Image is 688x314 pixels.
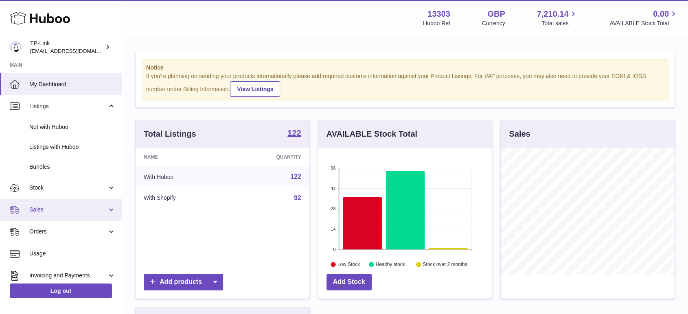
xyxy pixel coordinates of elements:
span: Bundles [29,163,116,171]
span: 7,210.14 [537,9,569,20]
span: Stock [29,184,107,192]
strong: Notice [146,64,664,72]
div: TP-Link [30,39,103,55]
a: Add products [144,274,223,290]
strong: GBP [487,9,505,20]
h3: Total Listings [144,129,196,140]
div: Currency [482,20,505,27]
text: Low Stock [337,262,360,267]
span: Sales [29,206,107,214]
div: If you're planning on sending your products internationally please add required customs informati... [146,72,664,97]
div: Huboo Ref [423,20,450,27]
span: My Dashboard [29,81,116,88]
text: 0 [333,247,335,252]
span: AVAILABLE Stock Total [609,20,678,27]
a: View Listings [230,81,280,97]
a: Add Stock [326,274,372,290]
td: With Shopify [136,188,229,209]
a: 122 [287,129,301,139]
span: Listings with Huboo [29,143,116,151]
a: 122 [290,173,301,180]
text: 42 [331,186,335,191]
th: Name [136,148,229,166]
th: Quantity [229,148,309,166]
a: Log out [10,283,112,298]
h3: AVAILABLE Stock Total [326,129,417,140]
span: Invoicing and Payments [29,272,107,279]
text: Stock over 2 months [423,262,467,267]
text: 28 [331,206,335,211]
img: internalAdmin-13303@internal.huboo.com [10,41,22,53]
span: Listings [29,102,107,110]
text: 14 [331,227,335,231]
a: 0.00 AVAILABLE Stock Total [609,9,678,27]
span: Usage [29,250,116,257]
strong: 13303 [427,9,450,20]
span: [EMAIL_ADDRESS][DOMAIN_NAME] [30,48,120,54]
text: Healthy stock [375,262,405,267]
text: 56 [331,166,335,170]
span: 0.00 [653,9,669,20]
span: Not with Huboo [29,123,116,131]
a: 92 [294,194,301,201]
strong: 122 [287,129,301,137]
span: Orders [29,228,107,235]
span: Total sales [541,20,578,27]
h3: Sales [509,129,530,140]
a: 7,210.14 Total sales [537,9,578,27]
td: With Huboo [136,166,229,188]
